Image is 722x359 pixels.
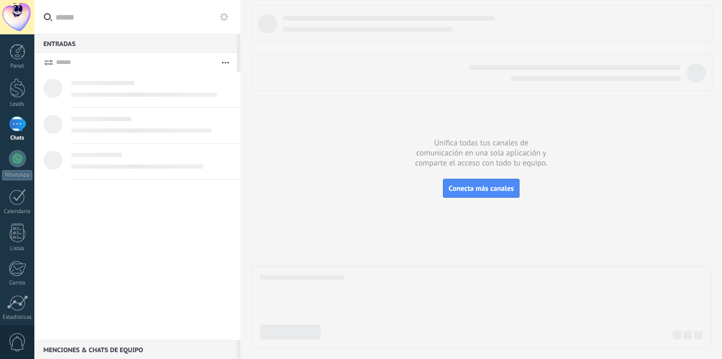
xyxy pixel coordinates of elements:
div: Leads [2,101,33,108]
div: Listas [2,245,33,252]
div: Correo [2,280,33,287]
div: WhatsApp [2,170,32,180]
span: Conecta más canales [449,183,514,193]
div: Chats [2,135,33,142]
button: Conecta más canales [443,179,520,198]
div: Panel [2,63,33,70]
div: Estadísticas [2,314,33,321]
div: Calendario [2,208,33,215]
div: Entradas [34,34,237,53]
div: Menciones & Chats de equipo [34,340,237,359]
